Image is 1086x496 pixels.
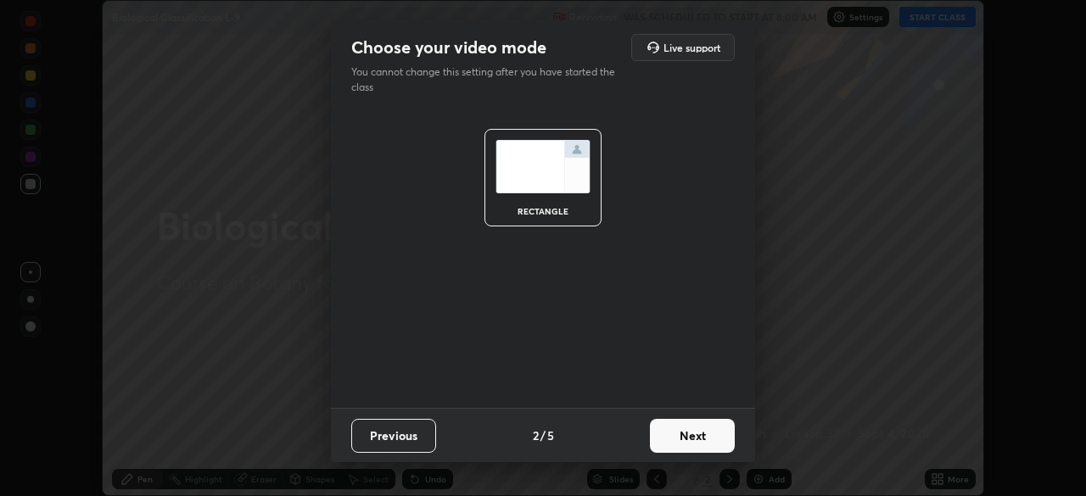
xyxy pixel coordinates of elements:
[351,419,436,453] button: Previous
[533,426,539,444] h4: 2
[351,64,626,95] p: You cannot change this setting after you have started the class
[495,140,591,193] img: normalScreenIcon.ae25ed63.svg
[351,36,546,59] h2: Choose your video mode
[509,207,577,215] div: rectangle
[663,42,720,53] h5: Live support
[547,426,554,444] h4: 5
[650,419,735,453] button: Next
[540,426,546,444] h4: /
